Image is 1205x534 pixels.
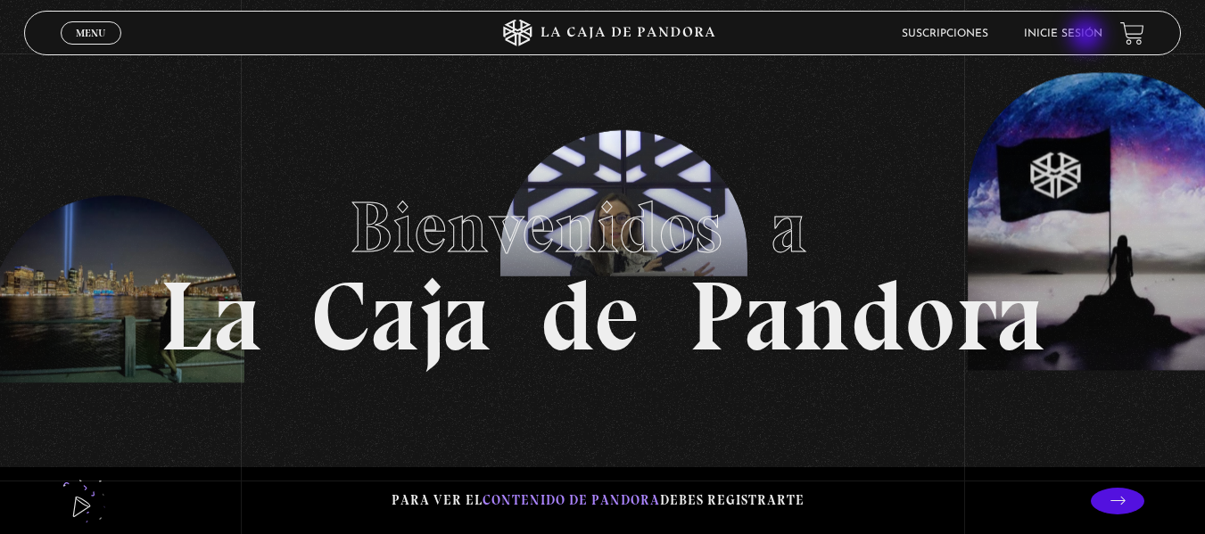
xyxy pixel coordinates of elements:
a: View your shopping cart [1120,21,1144,45]
p: Para ver el debes registrarte [392,489,805,513]
span: Menu [76,28,105,38]
a: Inicie sesión [1024,29,1102,39]
span: Bienvenidos a [350,185,856,270]
span: Cerrar [70,43,111,55]
span: contenido de Pandora [483,492,660,508]
h1: La Caja de Pandora [160,169,1045,366]
a: Suscripciones [902,29,988,39]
